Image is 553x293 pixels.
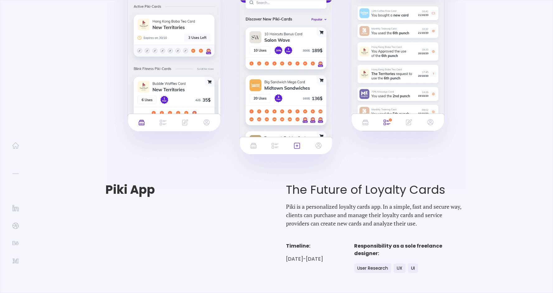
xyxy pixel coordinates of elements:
[105,183,286,197] h1: Piki App
[286,242,323,250] h4: Timeline:
[286,202,466,228] p: Piki is a personalized loyalty cards app. In a simple, fast and secure way, clients can purchase ...
[408,263,418,273] div: UI
[286,183,466,197] h1: The Future of Loyalty Cards
[354,242,466,257] h4: Responsibility as a sole freelance designer:
[286,256,323,262] p: [DATE]-[DATE]
[394,263,405,273] div: UX
[354,263,391,273] div: User Research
